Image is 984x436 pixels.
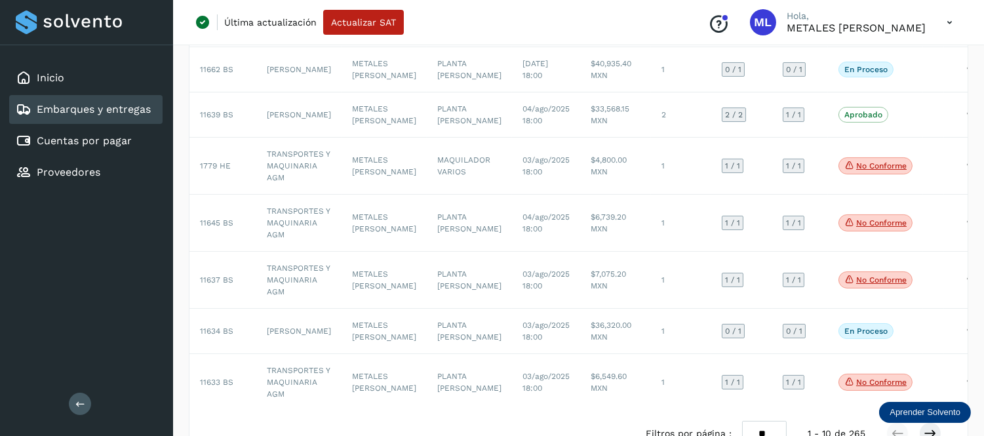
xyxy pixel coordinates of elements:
td: 1 [651,252,711,309]
td: METALES [PERSON_NAME] [342,252,427,309]
p: No conforme [856,161,907,170]
td: METALES [PERSON_NAME] [342,92,427,138]
p: En proceso [844,327,888,336]
span: 03/ago/2025 18:00 [522,372,570,393]
td: $6,549.60 MXN [580,354,651,410]
span: 1 / 1 [725,276,740,284]
td: METALES [PERSON_NAME] [342,195,427,252]
p: No conforme [856,275,907,285]
div: Aprender Solvento [879,402,971,423]
span: 0 / 1 [786,327,802,335]
p: Última actualización [224,16,317,28]
span: 2 / 2 [725,111,743,119]
td: [PERSON_NAME] [256,92,342,138]
td: PLANTA [PERSON_NAME] [427,195,512,252]
div: Embarques y entregas [9,95,163,124]
button: Actualizar SAT [323,10,404,35]
td: PLANTA [PERSON_NAME] [427,354,512,410]
span: 04/ago/2025 18:00 [522,104,570,125]
td: $4,800.00 MXN [580,138,651,195]
a: Proveedores [37,166,100,178]
span: 04/ago/2025 18:00 [522,212,570,233]
span: 1 / 1 [786,219,801,227]
td: $33,568.15 MXN [580,92,651,138]
span: 03/ago/2025 18:00 [522,269,570,290]
p: METALES LOZANO [787,22,926,34]
span: 11639 BS [200,110,233,119]
span: 1 / 1 [725,162,740,170]
p: No conforme [856,218,907,228]
span: 1 / 1 [786,276,801,284]
td: 1 [651,138,711,195]
a: Cuentas por pagar [37,134,132,147]
td: [PERSON_NAME] [256,309,342,354]
span: 11662 BS [200,65,233,74]
span: Actualizar SAT [331,18,396,27]
td: METALES [PERSON_NAME] [342,47,427,92]
p: Aprender Solvento [890,407,960,418]
span: 03/ago/2025 18:00 [522,321,570,342]
td: 1 [651,309,711,354]
span: 0 / 1 [725,327,741,335]
td: PLANTA [PERSON_NAME] [427,47,512,92]
div: Proveedores [9,158,163,187]
td: $36,320.00 MXN [580,309,651,354]
td: 1 [651,47,711,92]
span: 0 / 1 [725,66,741,73]
span: 11637 BS [200,275,233,285]
td: TRANSPORTES Y MAQUINARIA AGM [256,354,342,410]
td: $6,739.20 MXN [580,195,651,252]
p: No conforme [856,378,907,387]
p: Aprobado [844,110,882,119]
p: Hola, [787,10,926,22]
span: 1 / 1 [725,219,740,227]
td: 2 [651,92,711,138]
span: 11645 BS [200,218,233,228]
td: METALES [PERSON_NAME] [342,354,427,410]
div: Cuentas por pagar [9,127,163,155]
div: Inicio [9,64,163,92]
span: 1 / 1 [786,378,801,386]
td: METALES [PERSON_NAME] [342,138,427,195]
span: 03/ago/2025 18:00 [522,155,570,176]
td: [PERSON_NAME] [256,47,342,92]
td: 1 [651,195,711,252]
td: TRANSPORTES Y MAQUINARIA AGM [256,138,342,195]
span: 11633 BS [200,378,233,387]
a: Inicio [37,71,64,84]
td: TRANSPORTES Y MAQUINARIA AGM [256,195,342,252]
span: 1 / 1 [725,378,740,386]
td: METALES [PERSON_NAME] [342,309,427,354]
td: PLANTA [PERSON_NAME] [427,92,512,138]
td: $7,075.20 MXN [580,252,651,309]
a: Embarques y entregas [37,103,151,115]
td: MAQUILADOR VARIOS [427,138,512,195]
td: PLANTA [PERSON_NAME] [427,309,512,354]
td: $40,935.40 MXN [580,47,651,92]
span: 1779 HE [200,161,231,170]
span: [DATE] 18:00 [522,59,548,80]
span: 1 / 1 [786,111,801,119]
span: 11634 BS [200,327,233,336]
td: PLANTA [PERSON_NAME] [427,252,512,309]
td: TRANSPORTES Y MAQUINARIA AGM [256,252,342,309]
td: 1 [651,354,711,410]
p: En proceso [844,65,888,74]
span: 1 / 1 [786,162,801,170]
span: 0 / 1 [786,66,802,73]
